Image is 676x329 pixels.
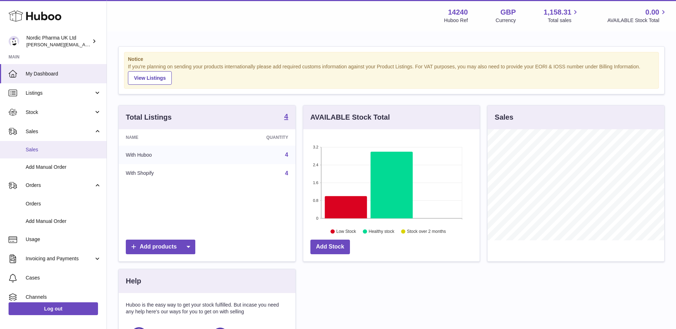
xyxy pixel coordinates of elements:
a: 4 [284,113,288,121]
span: Total sales [548,17,579,24]
a: 0.00 AVAILABLE Stock Total [607,7,667,24]
th: Name [119,129,214,146]
a: 4 [285,170,288,176]
text: Healthy stock [368,229,394,234]
div: Nordic Pharma UK Ltd [26,35,91,48]
text: 0.8 [313,198,318,203]
h3: Total Listings [126,113,172,122]
a: 4 [285,152,288,158]
strong: 4 [284,113,288,120]
text: 2.4 [313,163,318,167]
div: Currency [496,17,516,24]
a: Add products [126,240,195,254]
span: 1,158.31 [544,7,572,17]
a: 1,158.31 Total sales [544,7,580,24]
a: Log out [9,302,98,315]
span: Orders [26,200,101,207]
h3: Sales [495,113,513,122]
span: Listings [26,90,94,96]
a: Add Stock [310,240,350,254]
span: My Dashboard [26,70,101,77]
div: Huboo Ref [444,17,468,24]
span: Stock [26,109,94,116]
text: 3.2 [313,145,318,149]
th: Quantity [214,129,295,146]
span: Usage [26,236,101,243]
span: [PERSON_NAME][EMAIL_ADDRESS][DOMAIN_NAME] [26,42,143,47]
span: Sales [26,146,101,153]
text: Low Stock [336,229,356,234]
h3: Help [126,276,141,286]
span: Add Manual Order [26,218,101,225]
a: View Listings [128,71,172,85]
span: Invoicing and Payments [26,255,94,262]
span: Sales [26,128,94,135]
span: Channels [26,294,101,301]
span: Add Manual Order [26,164,101,171]
td: With Shopify [119,164,214,183]
text: Stock over 2 months [407,229,446,234]
p: Huboo is the easy way to get your stock fulfilled. But incase you need any help here's our ways f... [126,302,288,315]
text: 1.6 [313,181,318,185]
span: Orders [26,182,94,189]
h3: AVAILABLE Stock Total [310,113,390,122]
div: If you're planning on sending your products internationally please add required customs informati... [128,63,655,85]
span: 0.00 [645,7,659,17]
text: 0 [316,216,318,220]
strong: GBP [500,7,516,17]
strong: 14240 [448,7,468,17]
span: AVAILABLE Stock Total [607,17,667,24]
img: joe.plant@parapharmdev.com [9,36,19,47]
td: With Huboo [119,146,214,164]
span: Cases [26,275,101,281]
strong: Notice [128,56,655,63]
